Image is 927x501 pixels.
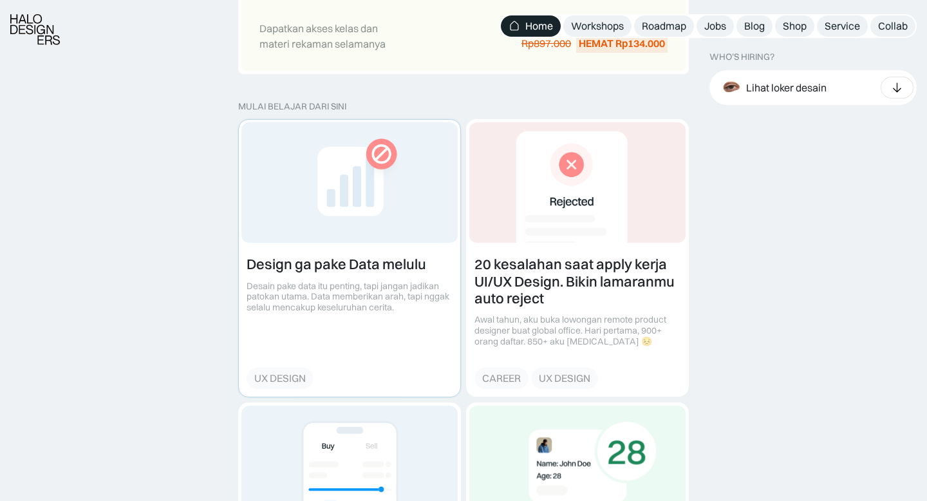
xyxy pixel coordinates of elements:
div: Blog [744,19,765,33]
div: Shop [783,19,807,33]
a: Service [817,15,868,37]
div: MULAI BELAJAR DARI SINI [238,101,689,112]
div: Lihat loker desain [746,80,827,94]
div: HEMAT Rp134.000 [579,37,665,50]
div: WHO’S HIRING? [709,52,774,62]
div: Collab [878,19,908,33]
a: Blog [736,15,772,37]
div: Dapatkan akses kelas dan materi rekaman selamanya [259,21,405,52]
a: Home [501,15,561,37]
div: Workshops [571,19,624,33]
a: Collab [870,15,915,37]
div: Roadmap [642,19,686,33]
div: Rp897.000 [521,37,571,50]
a: Jobs [697,15,734,37]
a: Workshops [563,15,632,37]
a: Roadmap [634,15,694,37]
div: Jobs [704,19,726,33]
div: Home [525,19,553,33]
div: Service [825,19,860,33]
a: Shop [775,15,814,37]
